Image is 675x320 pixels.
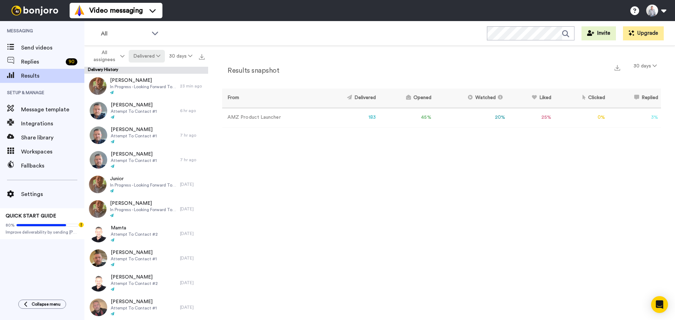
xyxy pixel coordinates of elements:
[651,296,668,313] div: Open Intercom Messenger
[615,65,620,71] img: export.svg
[84,221,208,246] a: MamtaAttempt To Contact #2[DATE]
[21,190,84,198] span: Settings
[180,255,205,261] div: [DATE]
[180,182,205,187] div: [DATE]
[84,270,208,295] a: [PERSON_NAME]Attempt To Contact #2[DATE]
[84,98,208,123] a: [PERSON_NAME]Attempt To Contact #16 hr ago
[74,5,85,16] img: vm-color.svg
[90,126,107,144] img: a7bdf115-aaf5-4d83-bb2c-00bb53a693fb-thumb.jpg
[222,67,279,74] h2: Results snapshot
[111,109,157,114] span: Attempt To Contact #1
[111,126,157,133] span: [PERSON_NAME]
[318,89,379,108] th: Delivered
[111,231,158,237] span: Attempt To Contact #2
[90,249,107,267] img: 5a2d7723-0f4c-40e1-bc70-08f03481a821-thumb.jpg
[90,102,107,119] img: b77f6e9b-0664-478d-bcc3-bba234b5bd68-thumb.jpg
[222,108,318,127] td: AMZ Product Launcher
[222,89,318,108] th: From
[6,222,15,228] span: 80%
[554,89,608,108] th: Clicked
[66,58,77,65] div: 90
[180,305,205,310] div: [DATE]
[8,6,61,15] img: bj-logo-header-white.svg
[318,108,379,127] td: 183
[84,74,208,98] a: [PERSON_NAME]In Progress - Looking Forward To Working With You!23 min ago
[129,50,165,63] button: Delivered
[21,133,84,142] span: Share library
[199,54,205,60] img: export.svg
[21,162,84,170] span: Fallbacks
[608,108,661,127] td: 3 %
[110,175,176,182] span: Junior
[90,299,107,316] img: daca36dc-b4f7-4f98-b588-7ade88f4a956-thumb.jpg
[110,182,176,188] span: In Progress - Looking Forward To Working With You!
[18,300,66,309] button: Collapse menu
[84,246,208,270] a: [PERSON_NAME]Attempt To Contact #1[DATE]
[111,249,157,256] span: [PERSON_NAME]
[32,301,60,307] span: Collapse menu
[90,151,107,169] img: 8b79262b-bdf0-4265-9022-c0fef5dabe10-thumb.jpg
[21,44,84,52] span: Send videos
[111,281,158,286] span: Attempt To Contact #2
[110,207,176,213] span: In Progress - Looking Forward To Working With You!
[89,6,143,15] span: Video messaging
[111,305,157,311] span: Attempt To Contact #1
[84,295,208,320] a: [PERSON_NAME]Attempt To Contact #1[DATE]
[110,77,176,84] span: [PERSON_NAME]
[84,148,208,172] a: [PERSON_NAME]Attempt To Contact #17 hr ago
[629,60,661,72] button: 30 days
[508,89,554,108] th: Liked
[110,84,176,90] span: In Progress - Looking Forward To Working With You!
[111,102,157,109] span: [PERSON_NAME]
[180,132,205,138] div: 7 hr ago
[84,67,208,74] div: Delivery History
[89,176,107,193] img: d3282fa1-8da3-437d-ad37-a9cd7e8d70cb-thumb.jpg
[110,200,176,207] span: [PERSON_NAME]
[6,229,79,235] span: Improve deliverability by sending [PERSON_NAME]’s from your own email
[197,51,207,61] button: Export all results that match these filters now.
[84,197,208,221] a: [PERSON_NAME]In Progress - Looking Forward To Working With You![DATE]
[111,224,158,231] span: Mamta
[90,274,107,292] img: 0dac399c-86ab-4384-b611-fbdde04d6bad-thumb.jpg
[165,50,197,63] button: 30 days
[612,62,622,72] button: Export a summary of each team member’s results that match this filter now.
[111,151,157,158] span: [PERSON_NAME]
[21,58,63,66] span: Replies
[180,231,205,236] div: [DATE]
[554,108,608,127] td: 0 %
[180,83,205,89] div: 23 min ago
[89,200,107,218] img: 794af5c9-8745-47b0-bf98-bb0e64ac28bc-thumb.jpg
[21,119,84,128] span: Integrations
[180,157,205,163] div: 7 hr ago
[434,108,508,127] td: 20 %
[90,225,107,242] img: 71980e51-6f12-490b-8732-2bfd67be5b7d-thumb.jpg
[111,133,157,139] span: Attempt To Contact #1
[86,46,129,66] button: All assignees
[379,89,434,108] th: Opened
[84,172,208,197] a: JuniorIn Progress - Looking Forward To Working With You![DATE]
[89,77,107,95] img: 5212cdb1-e3f8-43c6-9a17-fa781bac439b-thumb.jpg
[84,123,208,148] a: [PERSON_NAME]Attempt To Contact #17 hr ago
[21,148,84,156] span: Workspaces
[111,158,157,163] span: Attempt To Contact #1
[581,26,616,40] button: Invite
[379,108,434,127] td: 45 %
[6,214,56,218] span: QUICK START GUIDE
[180,108,205,113] div: 6 hr ago
[508,108,554,127] td: 25 %
[111,274,158,281] span: [PERSON_NAME]
[434,89,508,108] th: Watched
[623,26,664,40] button: Upgrade
[608,89,661,108] th: Replied
[21,72,84,80] span: Results
[111,256,157,262] span: Attempt To Contact #1
[78,222,84,228] div: Tooltip anchor
[180,206,205,212] div: [DATE]
[90,49,119,63] span: All assignees
[21,105,84,114] span: Message template
[180,280,205,286] div: [DATE]
[101,30,148,38] span: All
[111,298,157,305] span: [PERSON_NAME]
